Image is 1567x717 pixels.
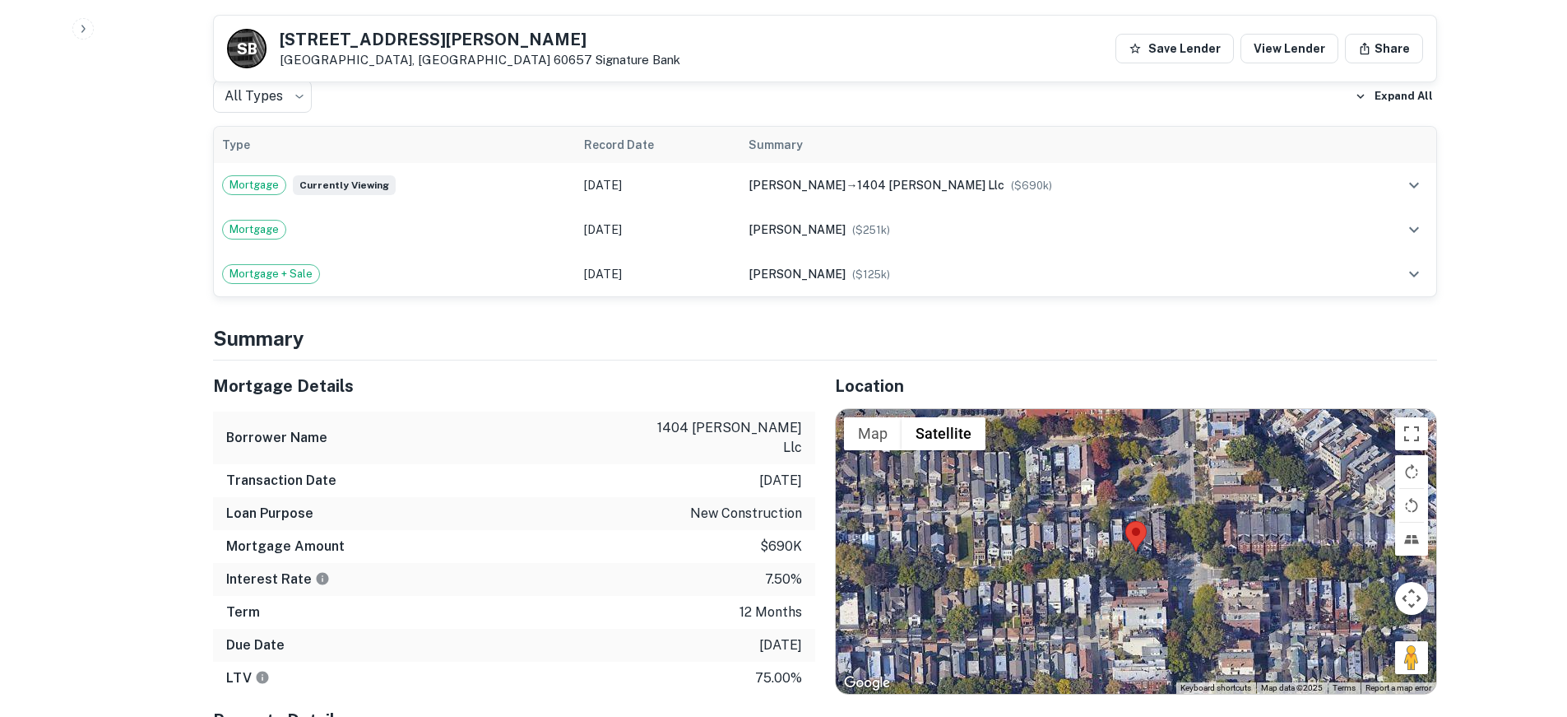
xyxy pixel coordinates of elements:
[1485,585,1567,664] iframe: Chat Widget
[1115,34,1234,63] button: Save Lender
[740,127,1351,163] th: Summary
[1395,489,1428,522] button: Rotate map counterclockwise
[765,570,802,589] p: 7.50%
[255,670,270,685] svg: LTVs displayed on the website are for informational purposes only and may be reported incorrectly...
[576,127,740,163] th: Record Date
[226,668,270,688] h6: LTV
[749,223,846,236] span: [PERSON_NAME]
[852,268,890,281] span: ($ 125k )
[1011,179,1052,192] span: ($ 690k )
[654,418,802,458] p: 1404 [PERSON_NAME] llc
[1395,641,1428,674] button: Drag Pegman onto the map to open Street View
[214,127,577,163] th: Type
[223,221,285,238] span: Mortgage
[840,673,894,694] img: Google
[226,603,260,622] h6: Term
[280,53,680,68] p: [GEOGRAPHIC_DATA], [GEOGRAPHIC_DATA] 60657
[739,603,802,622] p: 12 months
[1395,582,1428,615] button: Map camera controls
[1180,682,1251,694] button: Keyboard shortcuts
[1351,84,1437,109] button: Expand All
[1400,260,1428,288] button: expand row
[1345,34,1423,63] button: Share
[223,177,285,193] span: Mortgage
[226,537,345,556] h6: Mortgage Amount
[226,471,336,491] h6: Transaction Date
[749,176,1342,194] div: →
[576,163,740,207] td: [DATE]
[213,374,815,398] h5: Mortgage Details
[576,252,740,296] td: [DATE]
[1395,523,1428,556] button: Tilt map
[755,668,802,688] p: 75.00%
[749,179,846,192] span: [PERSON_NAME]
[759,471,802,491] p: [DATE]
[213,80,312,113] div: All Types
[835,374,1437,398] h5: Location
[1365,683,1431,692] a: Report a map error
[852,224,890,236] span: ($ 251k )
[749,268,846,281] span: [PERSON_NAME]
[576,207,740,252] td: [DATE]
[1400,216,1428,244] button: expand row
[596,53,680,67] a: Signature Bank
[280,31,680,48] h5: [STREET_ADDRESS][PERSON_NAME]
[1395,455,1428,488] button: Rotate map clockwise
[226,504,313,524] h6: Loan Purpose
[857,179,1004,192] span: 1404 [PERSON_NAME] llc
[237,38,256,60] p: S B
[293,175,396,195] span: Currently viewing
[760,537,802,556] p: $690k
[690,504,802,524] p: new construction
[1261,683,1323,692] span: Map data ©2025
[759,636,802,655] p: [DATE]
[1240,34,1338,63] a: View Lender
[844,417,902,450] button: Show street map
[223,266,319,282] span: Mortgage + Sale
[1333,683,1356,692] a: Terms (opens in new tab)
[227,29,267,68] a: S B
[902,417,985,450] button: Show satellite imagery
[213,324,1437,353] h4: Summary
[840,673,894,694] a: Open this area in Google Maps (opens a new window)
[1400,171,1428,199] button: expand row
[226,636,285,655] h6: Due Date
[226,570,330,589] h6: Interest Rate
[226,428,327,448] h6: Borrower Name
[1395,417,1428,450] button: Toggle fullscreen view
[315,571,330,586] svg: The interest rates displayed on the website are for informational purposes only and may be report...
